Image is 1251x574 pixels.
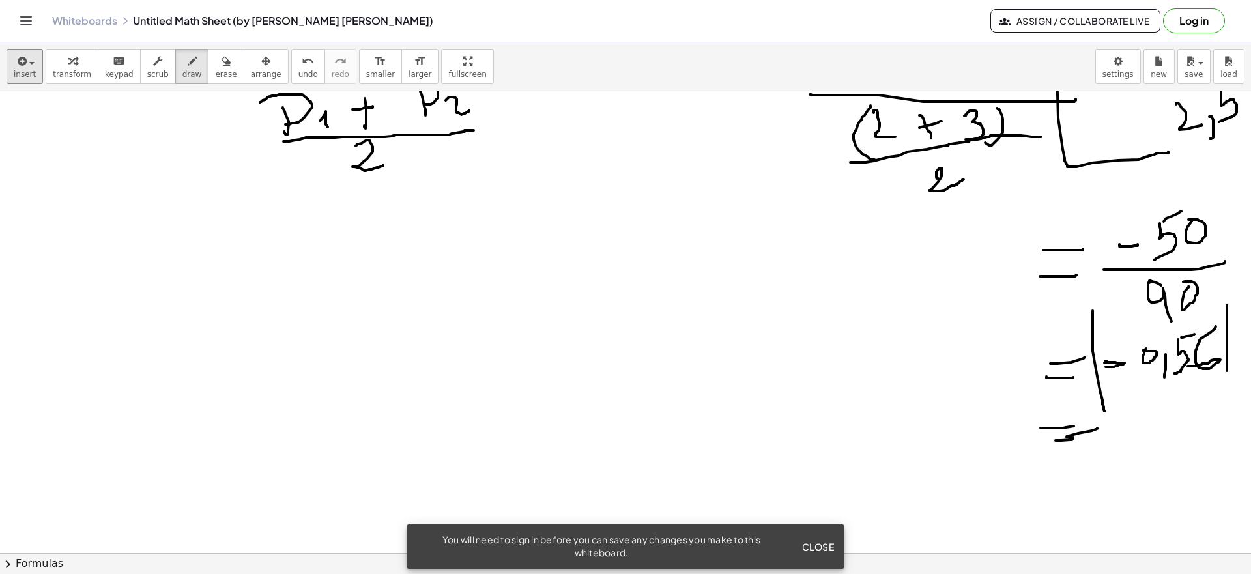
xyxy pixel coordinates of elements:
[1143,49,1175,84] button: new
[374,53,386,69] i: format_size
[175,49,209,84] button: draw
[409,70,431,79] span: larger
[208,49,244,84] button: erase
[53,70,91,79] span: transform
[1095,49,1141,84] button: settings
[140,49,176,84] button: scrub
[414,53,426,69] i: format_size
[251,70,281,79] span: arrange
[1102,70,1134,79] span: settings
[324,49,356,84] button: redoredo
[147,70,169,79] span: scrub
[46,49,98,84] button: transform
[1001,15,1149,27] span: Assign / Collaborate Live
[1220,70,1237,79] span: load
[291,49,325,84] button: undoundo
[7,49,43,84] button: insert
[334,53,347,69] i: redo
[332,70,349,79] span: redo
[182,70,202,79] span: draw
[448,70,486,79] span: fullscreen
[1163,8,1225,33] button: Log in
[244,49,289,84] button: arrange
[302,53,314,69] i: undo
[14,70,36,79] span: insert
[801,541,834,552] span: Close
[366,70,395,79] span: smaller
[98,49,141,84] button: keyboardkeypad
[105,70,134,79] span: keypad
[417,534,786,560] div: You will need to sign in before you can save any changes you make to this whiteboard.
[796,535,839,558] button: Close
[1151,70,1167,79] span: new
[16,10,36,31] button: Toggle navigation
[215,70,237,79] span: erase
[401,49,439,84] button: format_sizelarger
[1213,49,1244,84] button: load
[113,53,125,69] i: keyboard
[298,70,318,79] span: undo
[359,49,402,84] button: format_sizesmaller
[441,49,493,84] button: fullscreen
[990,9,1160,33] button: Assign / Collaborate Live
[1185,70,1203,79] span: save
[1177,49,1211,84] button: save
[52,14,117,27] a: Whiteboards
